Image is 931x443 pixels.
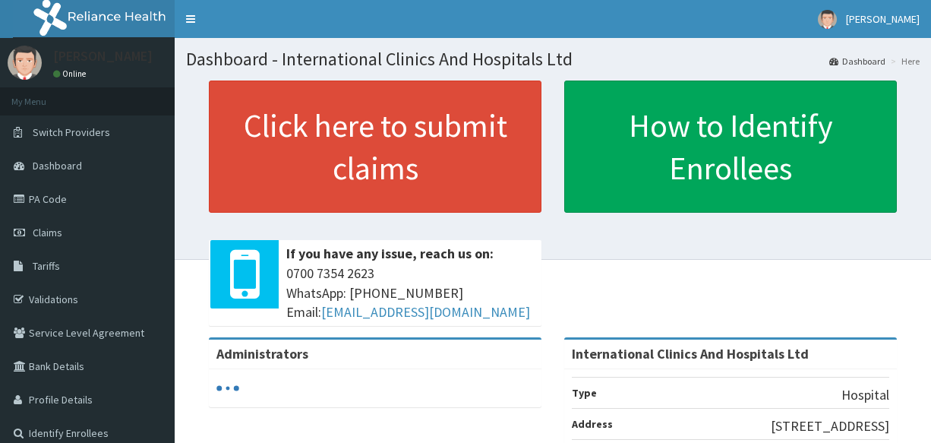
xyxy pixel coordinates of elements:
b: Type [572,386,597,400]
p: [PERSON_NAME] [53,49,153,63]
span: [PERSON_NAME] [846,12,920,26]
li: Here [887,55,920,68]
span: 0700 7354 2623 WhatsApp: [PHONE_NUMBER] Email: [286,264,534,322]
a: Online [53,68,90,79]
a: Dashboard [829,55,885,68]
b: Administrators [216,345,308,362]
p: Hospital [841,385,889,405]
b: Address [572,417,613,431]
b: If you have any issue, reach us on: [286,245,494,262]
span: Switch Providers [33,125,110,139]
p: [STREET_ADDRESS] [771,416,889,436]
h1: Dashboard - International Clinics And Hospitals Ltd [186,49,920,69]
span: Claims [33,226,62,239]
svg: audio-loading [216,377,239,400]
img: User Image [818,10,837,29]
a: Click here to submit claims [209,81,541,213]
a: [EMAIL_ADDRESS][DOMAIN_NAME] [321,303,530,321]
span: Tariffs [33,259,60,273]
a: How to Identify Enrollees [564,81,897,213]
img: User Image [8,46,42,80]
strong: International Clinics And Hospitals Ltd [572,345,809,362]
span: Dashboard [33,159,82,172]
